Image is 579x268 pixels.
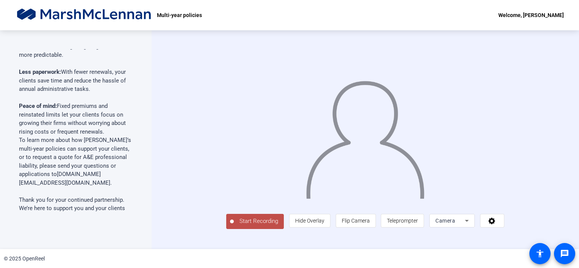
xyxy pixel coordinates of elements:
p: Multi-year policies [157,11,202,20]
button: Hide Overlay [289,214,330,227]
span: Start Recording [234,217,284,226]
img: OpenReel logo [15,8,153,23]
span: Camera [435,218,455,224]
div: © 2025 OpenReel [4,255,45,263]
span: Hide Overlay [295,218,324,224]
span: Flip Camera [342,218,370,224]
li: With fewer renewals, your clients save time and reduce the hassle of annual administrative tasks. [19,68,133,102]
button: Teleprompter [381,214,424,227]
button: Start Recording [226,214,284,229]
mat-icon: message [560,249,569,258]
li: Fixed premiums and reinstated limits let your clients focus on growing their firms without worryi... [19,102,133,136]
mat-icon: accessibility [535,249,545,258]
p: Thank you for your continued partnership. We’re here to support you and your clients every step o... [19,196,133,221]
a: [DOMAIN_NAME][EMAIL_ADDRESS][DOMAIN_NAME] [19,171,110,186]
strong: Less paperwork: [19,69,61,75]
span: Teleprompter [387,218,418,224]
img: overlay [305,74,425,199]
strong: Peace of mind: [19,103,57,109]
p: To learn more about how [PERSON_NAME]’s multi-year policies can support your clients, or to reque... [19,136,133,196]
div: Welcome, [PERSON_NAME] [498,11,564,20]
button: Flip Camera [336,214,376,227]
